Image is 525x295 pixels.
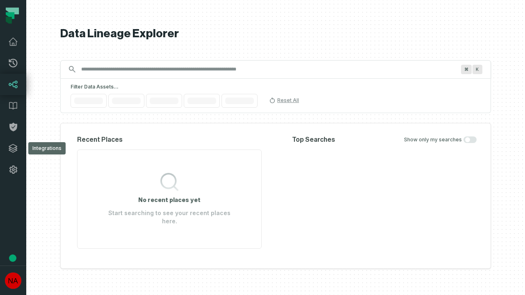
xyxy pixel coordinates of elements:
img: avatar of No Repos Account [5,272,21,289]
div: Tooltip anchor [9,254,16,262]
span: Press ⌘ + K to focus the search bar [461,65,472,74]
div: Integrations [28,142,66,154]
h1: Data Lineage Explorer [60,27,491,41]
span: Press ⌘ + K to focus the search bar [472,65,482,74]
